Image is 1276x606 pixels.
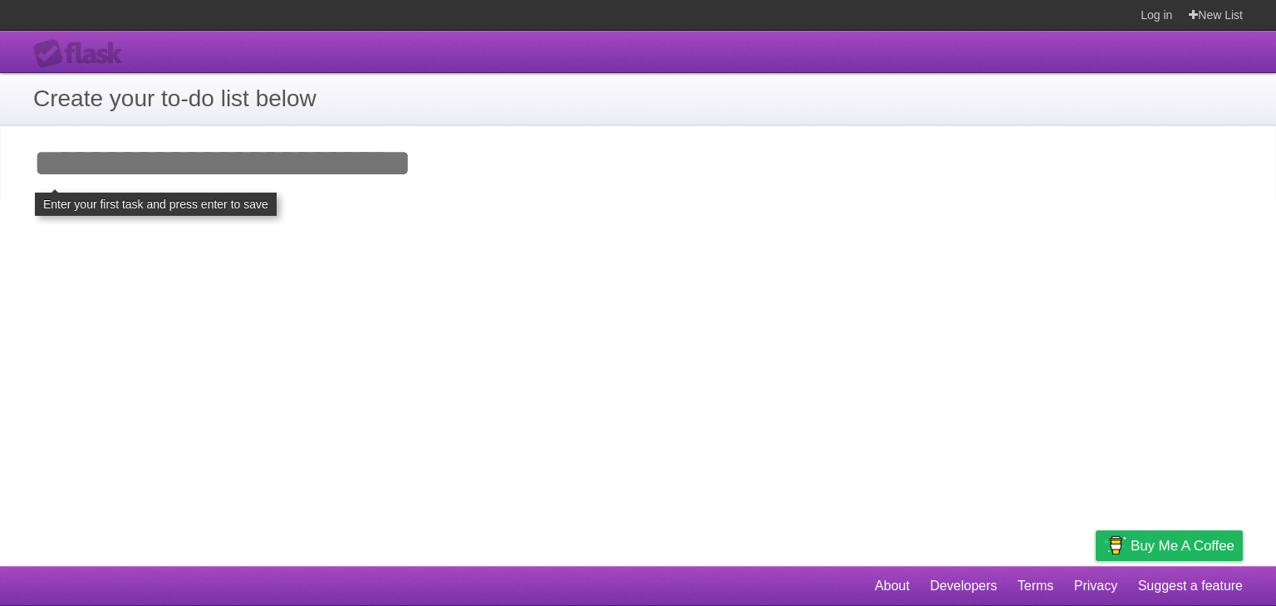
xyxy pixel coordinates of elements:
[1074,570,1117,602] a: Privacy
[1096,530,1243,561] a: Buy me a coffee
[33,81,1243,116] h1: Create your to-do list below
[1138,570,1243,602] a: Suggest a feature
[1131,531,1234,560] span: Buy me a coffee
[33,39,133,69] div: Flask
[1018,570,1054,602] a: Terms
[875,570,910,602] a: About
[930,570,997,602] a: Developers
[1104,531,1126,560] img: Buy me a coffee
